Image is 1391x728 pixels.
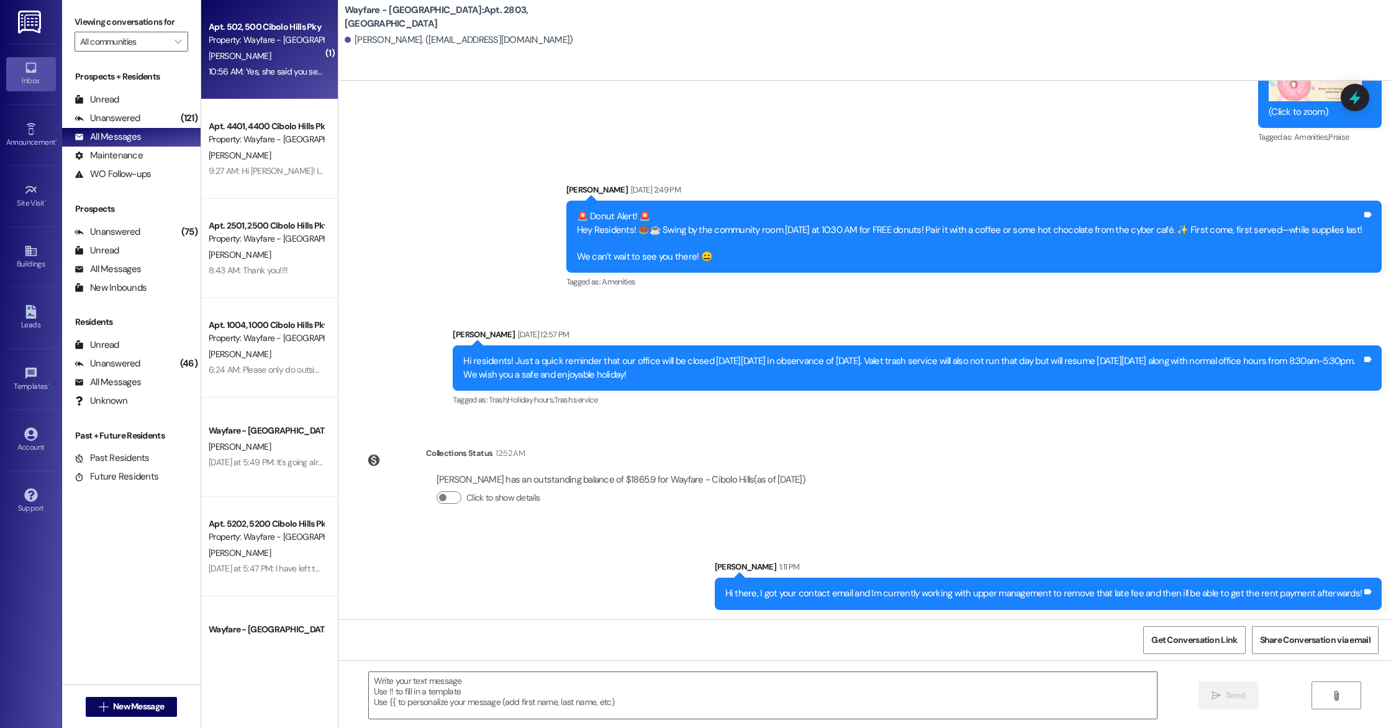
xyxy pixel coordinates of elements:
div: Property: Wayfare - [GEOGRAPHIC_DATA] [209,332,324,345]
div: Property: Wayfare - [GEOGRAPHIC_DATA] [209,232,324,245]
div: [PERSON_NAME]. ([EMAIL_ADDRESS][DOMAIN_NAME]) [345,34,573,47]
div: Prospects + Residents [62,70,201,83]
div: New Inbounds [75,281,147,294]
div: 6:24 AM: Please only do outside for [GEOGRAPHIC_DATA]. And will you please tell me about the club... [209,364,596,375]
div: [DATE] at 5:49 PM: It's going alright. I like the neighborhood I'm looking at all the fees what i... [209,457,1257,468]
div: 🚨 Donut Alert! 🚨 Hey Residents! 🍩☕️ Swing by the community room [DATE] at 10:30 AM for FREE donut... [577,210,1362,263]
div: 10:56 AM: Yes, she said you sent them away because you didn't have a maintence man available [209,66,556,77]
a: Account [6,424,56,457]
div: Wayfare - [GEOGRAPHIC_DATA] [209,623,324,636]
a: Support [6,485,56,518]
div: Property: Wayfare - [GEOGRAPHIC_DATA] [209,34,324,47]
div: All Messages [75,130,141,143]
button: Get Conversation Link [1143,626,1245,654]
div: [DATE] at 5:47 PM: I have left the keys under the mat [209,563,396,574]
span: [PERSON_NAME] [209,348,271,360]
div: [DATE] 12:57 PM [515,328,569,341]
span: Share Conversation via email [1260,634,1371,647]
div: 12:52 AM [492,447,525,460]
div: Hi residents! Just a quick reminder that our office will be closed [DATE][DATE] in observance of ... [463,355,1362,381]
label: Viewing conversations for [75,12,188,32]
a: Site Visit • [6,180,56,213]
a: Inbox [6,57,56,91]
div: Apt. 502, 500 Cibolo Hills Pky [209,20,324,34]
div: Apt. 4401, 4400 Cibolo Hills Pky [209,120,324,133]
span: [PERSON_NAME] [209,441,271,452]
span: • [55,136,57,145]
span: [PERSON_NAME] [209,249,271,260]
div: Unread [75,339,119,352]
button: Send [1198,681,1259,709]
div: Unread [75,244,119,257]
div: (75) [178,222,201,242]
div: Unread [75,93,119,106]
div: Residents [62,316,201,329]
div: Apt. 1004, 1000 Cibolo Hills Pky [209,319,324,332]
a: Buildings [6,240,56,274]
div: Property: Wayfare - [GEOGRAPHIC_DATA] [209,133,324,146]
i:  [1331,691,1341,701]
div: 8:43 AM: Thank you!!!! [209,265,288,276]
div: Unanswered [75,357,140,370]
div: Hi there, I got your contact email and Im currently working with upper management to remove that ... [725,587,1362,600]
b: Wayfare - [GEOGRAPHIC_DATA]: Apt. 2803, [GEOGRAPHIC_DATA] [345,4,593,30]
div: Past + Future Residents [62,429,201,442]
div: [DATE] 2:49 PM [628,183,681,196]
span: [PERSON_NAME] [209,150,271,161]
div: Unanswered [75,225,140,239]
div: Future Residents [75,470,158,483]
span: [PERSON_NAME] [209,50,271,61]
div: Maintenance [75,149,143,162]
div: Tagged as: [1258,128,1382,146]
span: New Message [113,700,164,713]
span: Get Conversation Link [1151,634,1237,647]
div: Past Residents [75,452,150,465]
div: Collections Status [426,447,492,460]
div: [PERSON_NAME] has an outstanding balance of $1865.9 for Wayfare - Cibolo Hills (as of [DATE]) [437,473,805,486]
span: Holiday hours , [507,394,554,405]
button: New Message [86,697,178,717]
div: WO Follow-ups [75,168,151,181]
label: Click to show details [466,491,540,504]
a: Templates • [6,363,56,396]
div: Property: Wayfare - [GEOGRAPHIC_DATA] [209,530,324,544]
div: Wayfare - [GEOGRAPHIC_DATA] [209,424,324,437]
span: Send [1226,689,1245,702]
div: All Messages [75,376,141,389]
div: All Messages [75,263,141,276]
button: Share Conversation via email [1252,626,1379,654]
span: [PERSON_NAME] [209,640,271,651]
div: (46) [177,354,201,373]
div: (121) [178,109,201,128]
span: Trash , [489,394,507,405]
div: 9:27 AM: Hi [PERSON_NAME]! It looks like you have had a courtesy late fee waived already. We won'... [209,165,728,176]
i:  [99,702,108,712]
div: Apt. 5202, 5200 Cibolo Hills Pky [209,517,324,530]
div: 1:11 PM [776,560,799,573]
span: Amenities , [1294,132,1329,142]
span: Amenities [602,276,635,287]
div: [PERSON_NAME] [715,560,1382,578]
i:  [1212,691,1221,701]
div: Unanswered [75,112,140,125]
div: Apt. 2501, 2500 Cibolo Hills Pky [209,219,324,232]
span: • [45,197,47,206]
div: Prospects [62,202,201,216]
div: Tagged as: [566,273,1382,291]
span: • [48,380,50,389]
div: [PERSON_NAME] [453,328,1382,345]
a: Leads [6,301,56,335]
span: [PERSON_NAME] [209,547,271,558]
span: Praise [1328,132,1349,142]
i:  [174,37,181,47]
div: Tagged as: [453,391,1382,409]
div: [PERSON_NAME] [566,183,1382,201]
span: Trash service [554,394,597,405]
div: Unknown [75,394,127,407]
div: (Click to zoom) [1269,106,1362,119]
img: ResiDesk Logo [18,11,43,34]
input: All communities [80,32,168,52]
